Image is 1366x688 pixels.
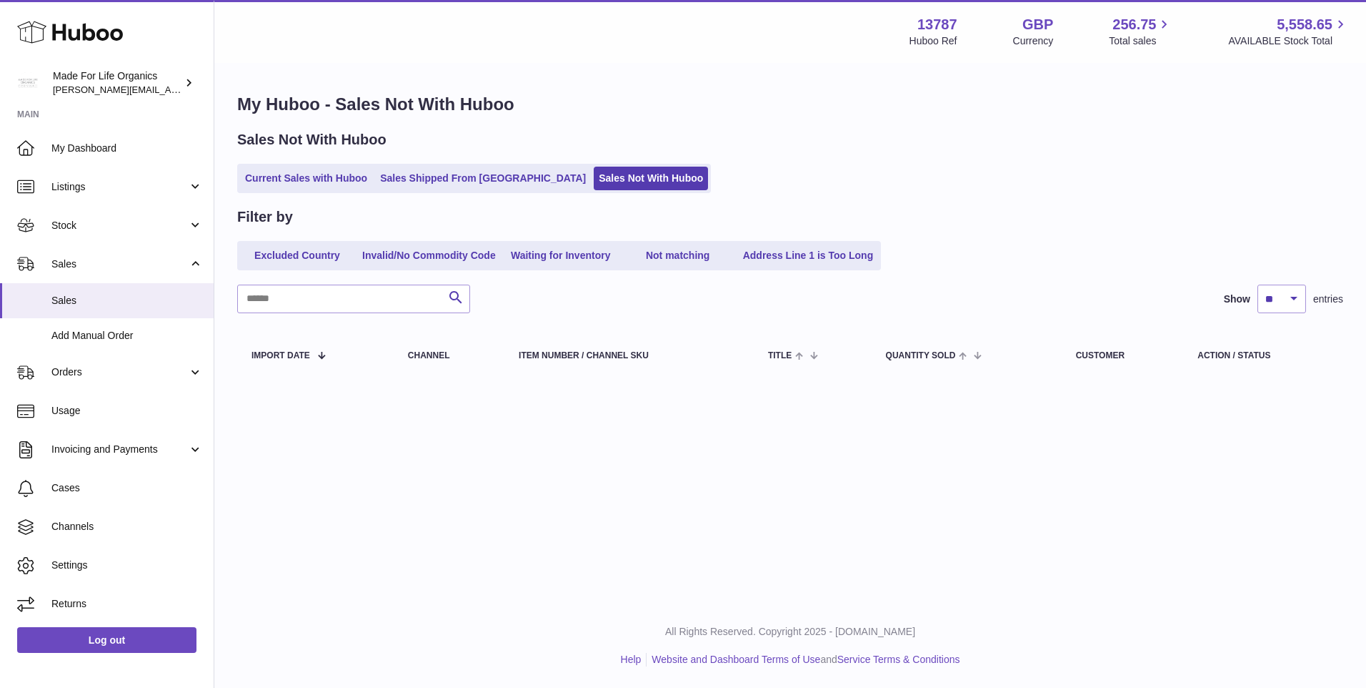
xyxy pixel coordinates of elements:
span: 5,558.65 [1277,15,1332,34]
strong: 13787 [917,15,957,34]
div: Currency [1013,34,1054,48]
span: Usage [51,404,203,418]
span: Total sales [1109,34,1172,48]
p: All Rights Reserved. Copyright 2025 - [DOMAIN_NAME] [226,625,1355,639]
a: 256.75 Total sales [1109,15,1172,48]
div: Huboo Ref [909,34,957,48]
span: Stock [51,219,188,232]
span: Listings [51,180,188,194]
li: and [647,653,959,667]
h2: Sales Not With Huboo [237,130,387,149]
div: Channel [408,351,490,360]
a: Log out [17,627,196,653]
div: Customer [1076,351,1170,360]
div: Made For Life Organics [53,69,181,97]
span: Add Manual Order [51,329,203,343]
span: Channels [51,520,203,534]
span: entries [1313,293,1343,306]
span: My Dashboard [51,142,203,155]
span: Invoicing and Payments [51,443,188,456]
span: Title [768,351,792,360]
span: Orders [51,365,188,379]
a: Website and Dashboard Terms of Use [652,654,820,665]
img: geoff.winwood@madeforlifeorganics.com [17,72,39,94]
a: Not matching [621,244,735,267]
span: Sales [51,294,203,308]
span: Import date [251,351,310,360]
span: Sales [51,257,188,271]
span: AVAILABLE Stock Total [1228,34,1349,48]
a: Sales Shipped From [GEOGRAPHIC_DATA] [375,167,591,190]
strong: GBP [1022,15,1053,34]
a: Current Sales with Huboo [240,167,372,190]
a: Invalid/No Commodity Code [357,244,501,267]
span: [PERSON_NAME][EMAIL_ADDRESS][PERSON_NAME][DOMAIN_NAME] [53,84,363,95]
a: Waiting for Inventory [504,244,618,267]
a: 5,558.65 AVAILABLE Stock Total [1228,15,1349,48]
span: Quantity Sold [886,351,956,360]
div: Item Number / Channel SKU [519,351,739,360]
label: Show [1224,293,1250,306]
a: Service Terms & Conditions [837,654,960,665]
a: Address Line 1 is Too Long [738,244,879,267]
h2: Filter by [237,207,293,227]
h1: My Huboo - Sales Not With Huboo [237,93,1343,116]
div: Action / Status [1197,351,1329,360]
span: 256.75 [1112,15,1156,34]
span: Settings [51,559,203,572]
span: Cases [51,481,203,495]
a: Help [621,654,642,665]
span: Returns [51,597,203,611]
a: Sales Not With Huboo [594,167,708,190]
a: Excluded Country [240,244,354,267]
